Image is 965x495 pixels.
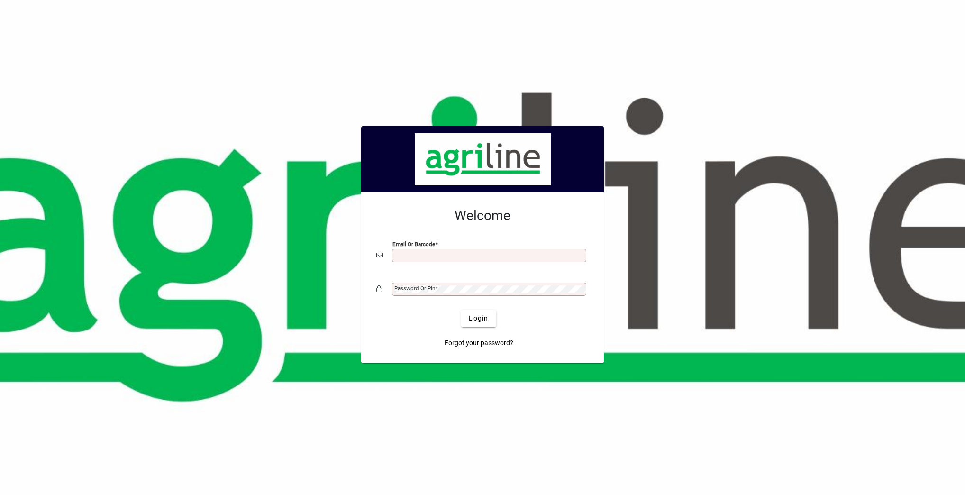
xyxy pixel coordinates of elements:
[394,285,435,292] mat-label: Password or Pin
[461,310,496,327] button: Login
[445,338,513,348] span: Forgot your password?
[376,208,589,224] h2: Welcome
[441,335,517,352] a: Forgot your password?
[469,313,488,323] span: Login
[392,240,435,247] mat-label: Email or Barcode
